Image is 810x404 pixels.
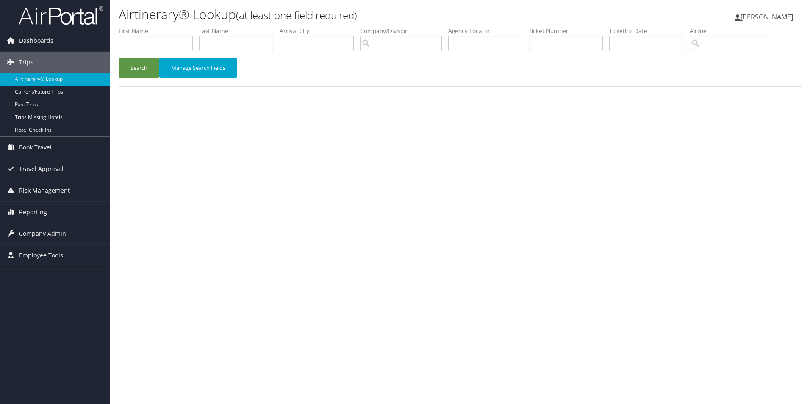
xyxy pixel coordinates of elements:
[19,52,33,73] span: Trips
[735,4,802,30] a: [PERSON_NAME]
[360,27,448,35] label: Company/Division
[236,8,357,22] small: (at least one field required)
[19,137,52,158] span: Book Travel
[19,6,103,25] img: airportal-logo.png
[690,27,778,35] label: Airline
[119,58,159,78] button: Search
[19,158,64,180] span: Travel Approval
[280,27,360,35] label: Arrival City
[119,6,574,23] h1: Airtinerary® Lookup
[19,223,66,244] span: Company Admin
[19,245,63,266] span: Employee Tools
[19,180,70,201] span: Risk Management
[448,27,529,35] label: Agency Locator
[19,202,47,223] span: Reporting
[159,58,237,78] button: Manage Search Fields
[741,12,793,22] span: [PERSON_NAME]
[19,30,53,51] span: Dashboards
[199,27,280,35] label: Last Name
[609,27,690,35] label: Ticketing Date
[119,27,199,35] label: First Name
[529,27,609,35] label: Ticket Number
